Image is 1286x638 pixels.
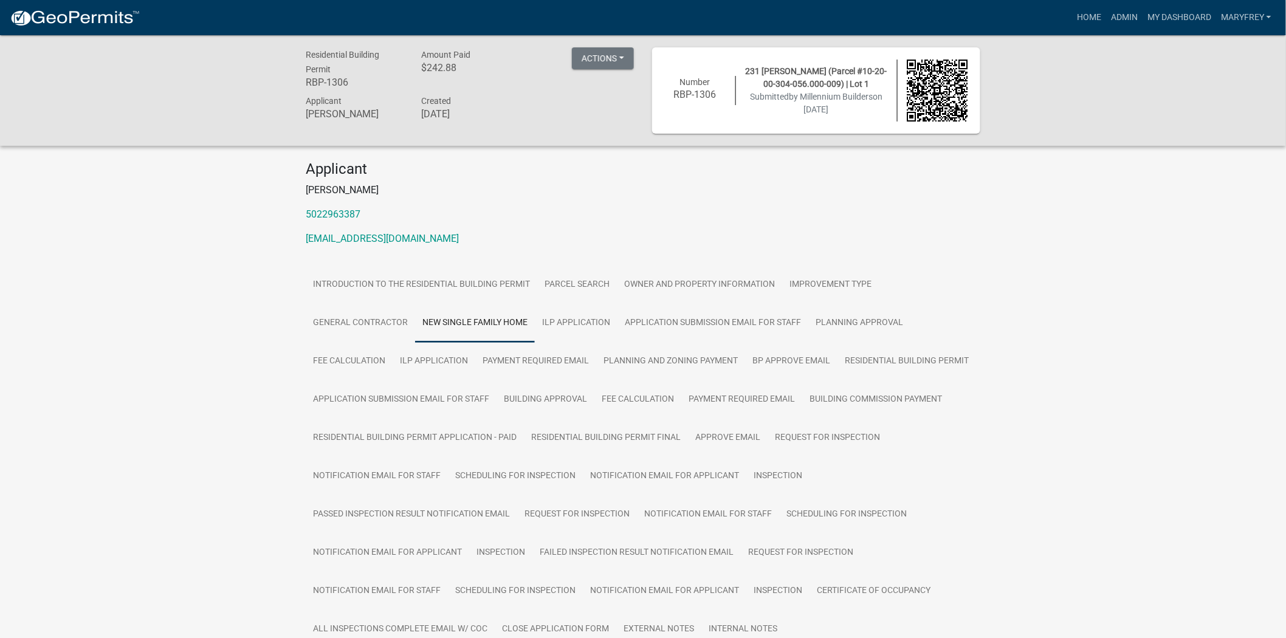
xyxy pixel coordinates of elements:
[745,342,837,381] a: BP Approve Email
[768,419,887,458] a: Request for Inspection
[637,495,779,534] a: Notification Email for Staff
[746,66,887,89] span: 231 [PERSON_NAME] (Parcel #10-20-00-304-056.000-009) | Lot 1
[617,266,782,304] a: Owner and Property Information
[306,495,517,534] a: Passed Inspection Result Notification Email
[448,572,583,611] a: Scheduling for Inspection
[572,47,634,69] button: Actions
[810,572,938,611] a: Certificate of Occupancy
[306,50,379,74] span: Residential Building Permit
[306,183,980,197] p: [PERSON_NAME]
[688,419,768,458] a: Approve Email
[802,380,949,419] a: Building Commission Payment
[421,62,518,74] h6: $242.88
[1072,6,1106,29] a: Home
[907,60,969,122] img: QR code
[617,304,808,343] a: Application Submission Email for Staff
[680,77,710,87] span: Number
[681,380,802,419] a: Payment Required Email
[779,495,914,534] a: Scheduling for Inspection
[837,342,976,381] a: Residential Building Permit
[497,380,594,419] a: Building Approval
[415,304,535,343] a: New Single Family Home
[421,96,451,106] span: Created
[594,380,681,419] a: Fee Calculation
[746,572,810,611] a: Inspection
[583,572,746,611] a: Notification Email for Applicant
[537,266,617,304] a: Parcel search
[306,96,342,106] span: Applicant
[421,108,518,120] h6: [DATE]
[306,233,459,244] a: [EMAIL_ADDRESS][DOMAIN_NAME]
[1216,6,1276,29] a: MaryFrey
[782,266,879,304] a: Improvement Type
[448,457,583,496] a: Scheduling for Inspection
[306,380,497,419] a: Application Submission Email for Staff
[306,208,360,220] a: 5022963387
[808,304,910,343] a: Planning Approval
[306,533,469,572] a: Notification Email for Applicant
[535,304,617,343] a: ILP Application
[306,304,415,343] a: General Contractor
[532,533,741,572] a: Failed Inspection Result Notification Email
[1143,6,1216,29] a: My Dashboard
[583,457,746,496] a: Notification Email for Applicant
[306,77,403,88] h6: RBP-1306
[741,533,861,572] a: Request for Inspection
[306,108,403,120] h6: [PERSON_NAME]
[524,419,688,458] a: Residential Building Permit Final
[306,342,393,381] a: Fee Calculation
[596,342,745,381] a: Planning and Zoning Payment
[306,457,448,496] a: Notification Email for Staff
[306,419,524,458] a: Residential Building Permit Application - Paid
[306,572,448,611] a: Notification Email for Staff
[393,342,475,381] a: ILP Application
[306,160,980,178] h4: Applicant
[469,533,532,572] a: Inspection
[789,92,873,101] span: by Millennium Builders
[746,457,810,496] a: Inspection
[750,92,882,114] span: Submitted on [DATE]
[421,50,470,60] span: Amount Paid
[1106,6,1143,29] a: Admin
[664,89,726,100] h6: RBP-1306
[475,342,596,381] a: Payment Required Email
[517,495,637,534] a: Request for Inspection
[306,266,537,304] a: Introduction to the Residential Building Permit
